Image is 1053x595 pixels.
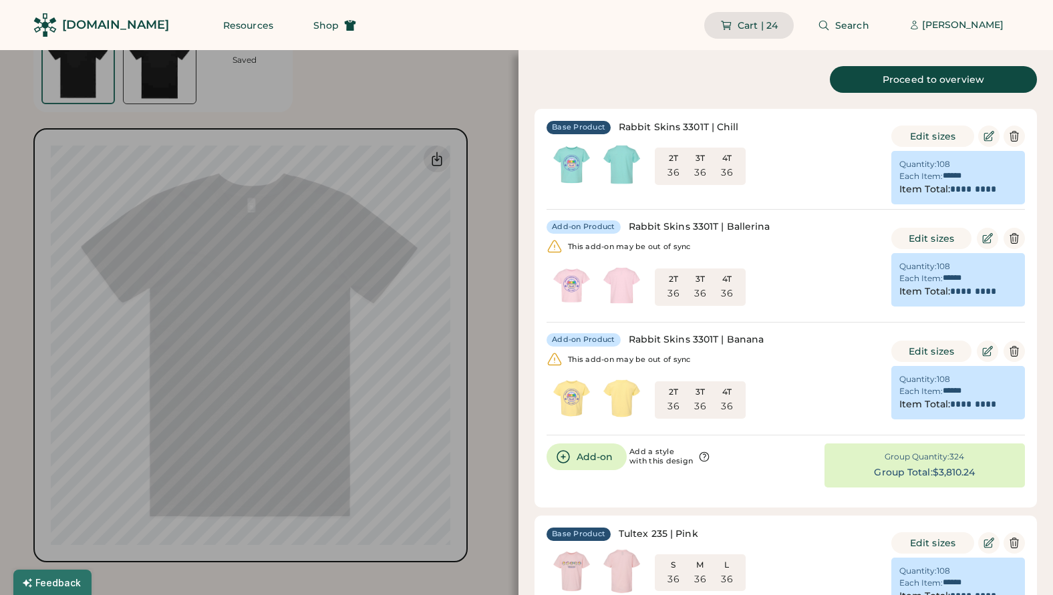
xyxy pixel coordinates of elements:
button: Edit Product [978,532,1000,554]
div: Each Item: [899,171,943,182]
div: 324 [949,451,964,462]
div: 3T [690,274,711,284]
div: This add-on may be out of sync [568,242,691,252]
div: 36 [694,166,706,180]
div: M [690,560,711,570]
img: generate-image [597,260,647,311]
div: 4T [716,387,738,397]
div: Item Total: [899,183,950,196]
button: Delete [1004,341,1025,362]
span: Shop [313,21,339,30]
div: Each Item: [899,578,943,588]
div: Item Total: [899,398,950,411]
button: Search [802,12,885,39]
div: 36 [667,573,680,586]
div: Proceed to overview [846,75,1021,84]
div: 36 [667,166,680,180]
div: Add-on Product [552,222,615,232]
div: Group Quantity: [885,451,949,462]
span: Cart | 24 [738,21,778,30]
div: Base Product [552,529,605,540]
button: Delete [1004,228,1025,249]
img: generate-image [547,140,597,190]
div: 3T [690,153,711,164]
div: 36 [667,400,680,413]
button: Edit Product [977,228,998,249]
div: Tultex 235 | Pink [619,528,698,541]
div: L [716,560,738,570]
img: generate-image [597,140,647,190]
img: Rendered Logo - Screens [33,13,57,37]
div: $3,810.24 [933,466,975,479]
div: Item Total: [899,285,950,299]
div: Add a style with this design [629,447,693,466]
div: 108 [937,374,950,385]
div: Rabbit Skins 3301T | Banana [629,333,764,347]
span: Search [835,21,869,30]
div: [DOMAIN_NAME] [62,17,169,33]
div: 36 [694,400,706,413]
img: generate-image [547,373,597,423]
div: S [663,560,684,570]
button: Edit sizes [891,341,971,362]
div: 3T [690,387,711,397]
button: Edit Product [977,341,998,362]
div: Rabbit Skins 3301T | Ballerina [629,220,770,234]
div: 36 [721,287,733,301]
iframe: Front Chat [990,535,1047,592]
button: Resources [207,12,289,39]
div: 36 [721,400,733,413]
button: Shop [297,12,372,39]
div: Group Total: [874,466,932,479]
div: 36 [721,166,733,180]
button: Edit sizes [891,228,971,249]
div: Rabbit Skins 3301T | Chill [619,121,739,134]
button: Add-on [547,443,627,470]
a: Proceed to overview [830,66,1037,93]
div: Quantity: [899,159,937,170]
div: Base Product [552,122,605,133]
div: 36 [667,287,680,301]
div: Each Item: [899,386,943,397]
div: 2T [663,274,684,284]
div: 36 [694,287,706,301]
div: Each Item: [899,273,943,284]
div: 4T [716,274,738,284]
div: Quantity: [899,261,937,272]
div: 36 [694,573,706,586]
button: Cart | 24 [704,12,794,39]
button: Edit Product [978,126,1000,147]
div: [PERSON_NAME] [922,19,1004,32]
img: generate-image [597,373,647,423]
button: Delete [1004,126,1025,147]
button: Edit sizes [891,532,974,554]
div: 36 [721,573,733,586]
div: 108 [937,566,950,576]
div: Add-on Product [552,335,615,345]
button: Delete [1004,532,1025,554]
button: Edit sizes [891,126,974,147]
div: 2T [663,153,684,164]
div: 108 [937,261,950,272]
div: 4T [716,153,738,164]
div: Quantity: [899,566,937,576]
div: 108 [937,159,950,170]
div: 2T [663,387,684,397]
img: generate-image [547,260,597,311]
div: This add-on may be out of sync [568,355,691,365]
div: Quantity: [899,374,937,385]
